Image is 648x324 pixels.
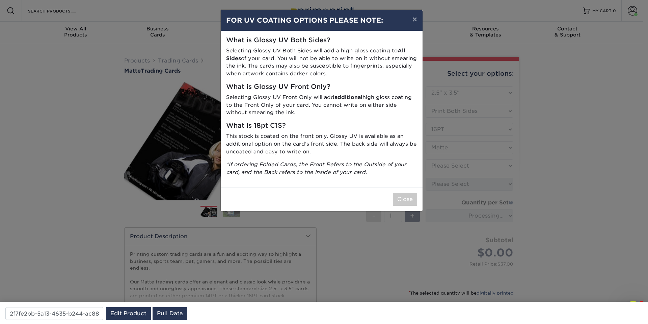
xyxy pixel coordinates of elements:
button: Close [393,193,417,206]
h5: What is Glossy UV Both Sides? [226,36,417,44]
h4: FOR UV COATING OPTIONS PLEASE NOTE: [226,15,417,25]
i: *If ordering Folded Cards, the Front Refers to the Outside of your card, and the Back refers to t... [226,161,406,175]
p: This stock is coated on the front only. Glossy UV is available as an additional option on the car... [226,132,417,155]
a: Pull Data [153,307,187,320]
strong: additional [334,94,362,100]
h5: What is Glossy UV Front Only? [226,83,417,91]
strong: All Sides [226,47,405,61]
p: Selecting Glossy UV Both Sides will add a high gloss coating to of your card. You will not be abl... [226,47,417,78]
button: × [407,10,422,29]
a: Edit Product [106,307,151,320]
span: 1 [639,301,644,306]
iframe: Intercom live chat [625,301,641,317]
p: Selecting Glossy UV Front Only will add high gloss coating to the Front Only of your card. You ca... [226,94,417,117]
h5: What is 18pt C1S? [226,122,417,130]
